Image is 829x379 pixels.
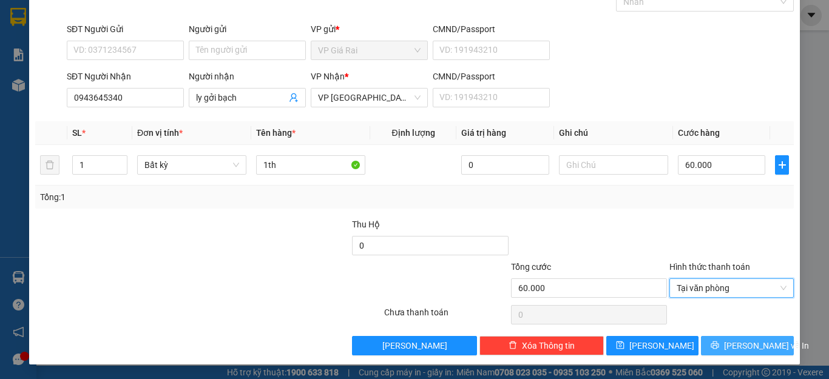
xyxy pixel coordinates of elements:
span: VP Nhận [311,72,345,81]
button: [PERSON_NAME] [352,336,476,355]
div: Người gửi [189,22,306,36]
span: delete [509,341,517,350]
span: Định lượng [391,128,435,138]
span: Tổng cước [511,262,551,272]
span: Giá trị hàng [461,128,506,138]
div: SĐT Người Gửi [67,22,184,36]
span: Xóa Thông tin [522,339,575,352]
span: Tên hàng [256,128,296,138]
span: SL [72,128,82,138]
div: Tổng: 1 [40,190,321,204]
span: VP Sài Gòn [318,89,421,107]
th: Ghi chú [554,121,673,145]
button: save[PERSON_NAME] [606,336,699,355]
button: printer[PERSON_NAME] và In [701,336,794,355]
span: printer [711,341,719,350]
label: Hình thức thanh toán [669,262,750,272]
button: plus [775,155,789,175]
span: plus [776,160,788,170]
div: CMND/Passport [433,22,550,36]
div: SĐT Người Nhận [67,70,184,83]
input: Ghi Chú [559,155,668,175]
button: deleteXóa Thông tin [479,336,604,355]
span: Đơn vị tính [137,128,183,138]
span: Thu Hộ [352,220,380,229]
div: VP gửi [311,22,428,36]
span: Bất kỳ [144,156,239,174]
span: user-add [289,93,299,102]
span: [PERSON_NAME] [382,339,447,352]
span: [PERSON_NAME] [629,339,694,352]
input: 0 [461,155,549,175]
div: CMND/Passport [433,70,550,83]
div: Chưa thanh toán [383,306,510,327]
div: Người nhận [189,70,306,83]
input: VD: Bàn, Ghế [256,155,365,175]
span: save [616,341,624,350]
span: Tại văn phòng [677,279,787,297]
span: Cước hàng [678,128,720,138]
span: VP Giá Rai [318,41,421,59]
span: [PERSON_NAME] và In [724,339,809,352]
button: delete [40,155,59,175]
